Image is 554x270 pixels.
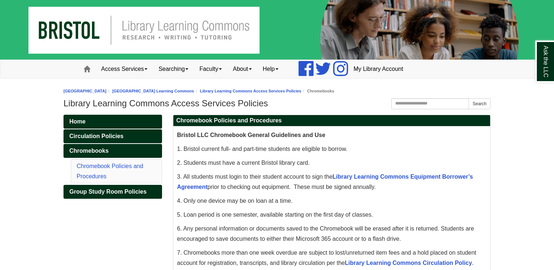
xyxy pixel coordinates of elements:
span: 7. Chromebooks more than one week overdue are subject to lost/unreturned item fees and a hold pla... [177,250,476,266]
span: Bristol LLC Chromebook General Guidelines and Use [177,132,325,138]
a: Help [257,60,284,78]
a: Access Services [96,60,153,78]
a: Library Learning Commons Equipment Borrower’s Agreement [177,174,473,190]
button: Search [469,98,490,109]
h2: Chromebook Policies and Procedures [173,115,490,126]
span: 1. Bristol current full- and part-time students are eligible to borrow. [177,146,347,152]
span: 6. Any personal information or documents saved to the Chromebook will be erased after it is retur... [177,225,474,242]
a: Chromebook Policies and Procedures [77,163,143,179]
a: Library Learning Commons Circulation Policy [345,260,472,266]
li: Chromebooks [301,88,334,95]
a: Chromebooks [64,144,162,158]
span: 5. Loan period is one semester, available starting on the first day of classes. [177,212,373,218]
h1: Library Learning Commons Access Services Policies [64,98,490,109]
a: Faculty [194,60,227,78]
nav: breadcrumb [64,88,490,95]
a: [GEOGRAPHIC_DATA] [64,89,107,93]
a: About [227,60,257,78]
span: Group Study Room Policies [69,189,147,195]
a: Library Learning Commons Access Services Policies [200,89,301,93]
span: Circulation Policies [69,133,123,139]
span: Chromebooks [69,148,109,154]
span: 2. Students must have a current Bristol library card. [177,160,310,166]
div: Guide Pages [64,115,162,199]
span: 3. All students must login to their student account to sign the prior to checking out equipment. ... [177,174,473,190]
a: Group Study Room Policies [64,185,162,199]
a: Circulation Policies [64,129,162,143]
a: [GEOGRAPHIC_DATA] Learning Commons [112,89,194,93]
span: 4. Only one device may be on loan at a time. [177,198,293,204]
a: Searching [153,60,194,78]
a: My Library Account [348,60,409,78]
span: Home [69,118,85,125]
a: Home [64,115,162,129]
